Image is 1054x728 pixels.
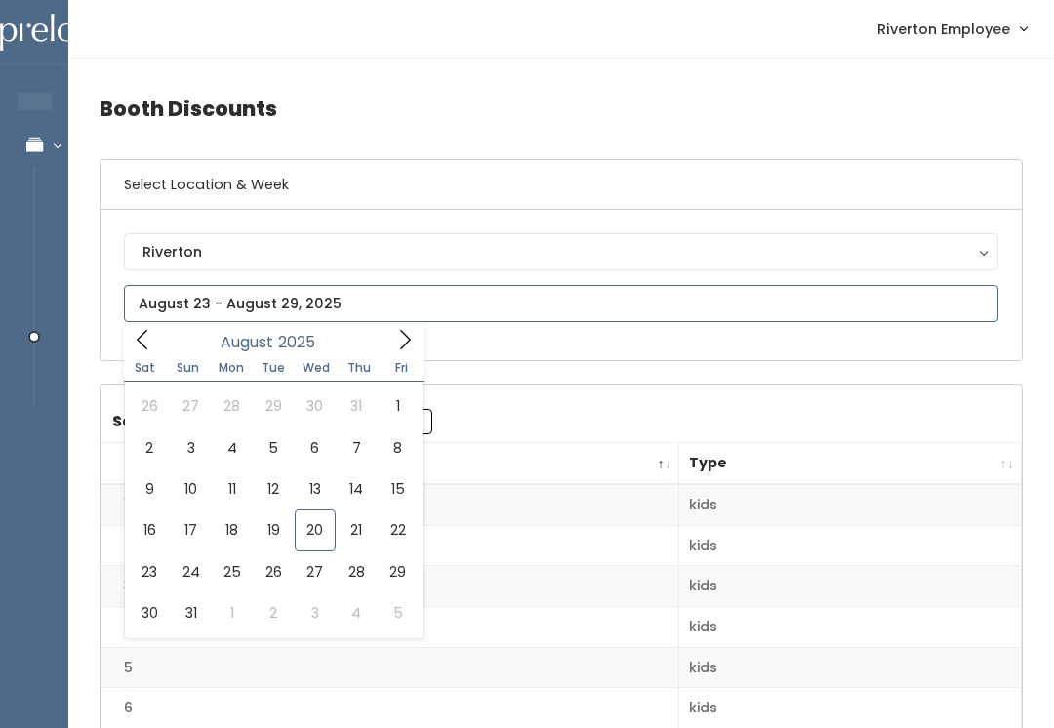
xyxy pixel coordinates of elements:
[336,468,377,509] span: August 14, 2025
[212,385,253,426] span: July 28, 2025
[170,427,211,468] span: August 3, 2025
[679,443,1022,485] th: Type: activate to sort column ascending
[167,362,210,374] span: Sun
[253,385,294,426] span: July 29, 2025
[212,509,253,550] span: August 18, 2025
[129,592,170,633] span: August 30, 2025
[101,443,679,485] th: Booth Number: activate to sort column descending
[253,592,294,633] span: September 2, 2025
[253,427,294,468] span: August 5, 2025
[377,551,418,592] span: August 29, 2025
[295,427,336,468] span: August 6, 2025
[124,285,998,322] input: August 23 - August 29, 2025
[338,362,381,374] span: Thu
[679,607,1022,648] td: kids
[336,427,377,468] span: August 7, 2025
[295,551,336,592] span: August 27, 2025
[877,19,1010,40] span: Riverton Employee
[101,525,679,566] td: 2
[295,468,336,509] span: August 13, 2025
[170,592,211,633] span: August 31, 2025
[101,160,1022,210] h6: Select Location & Week
[679,566,1022,607] td: kids
[377,509,418,550] span: August 22, 2025
[336,509,377,550] span: August 21, 2025
[679,647,1022,688] td: kids
[210,362,253,374] span: Mon
[377,427,418,468] span: August 8, 2025
[381,362,424,374] span: Fri
[252,362,295,374] span: Tue
[212,468,253,509] span: August 11, 2025
[129,509,170,550] span: August 16, 2025
[170,468,211,509] span: August 10, 2025
[170,551,211,592] span: August 24, 2025
[679,525,1022,566] td: kids
[858,8,1046,50] a: Riverton Employee
[377,385,418,426] span: August 1, 2025
[253,551,294,592] span: August 26, 2025
[101,566,679,607] td: 3
[377,468,418,509] span: August 15, 2025
[129,468,170,509] span: August 9, 2025
[253,468,294,509] span: August 12, 2025
[124,233,998,270] button: Riverton
[336,551,377,592] span: August 28, 2025
[221,335,273,350] span: August
[295,509,336,550] span: August 20, 2025
[124,362,167,374] span: Sat
[253,509,294,550] span: August 19, 2025
[377,592,418,633] span: September 5, 2025
[129,551,170,592] span: August 23, 2025
[129,385,170,426] span: July 26, 2025
[101,647,679,688] td: 5
[170,509,211,550] span: August 17, 2025
[112,409,432,434] label: Search:
[212,551,253,592] span: August 25, 2025
[273,330,332,354] input: Year
[679,484,1022,525] td: kids
[336,385,377,426] span: July 31, 2025
[170,385,211,426] span: July 27, 2025
[100,82,1023,136] h4: Booth Discounts
[101,484,679,525] td: 1
[101,607,679,648] td: 4
[212,592,253,633] span: September 1, 2025
[295,362,338,374] span: Wed
[212,427,253,468] span: August 4, 2025
[336,592,377,633] span: September 4, 2025
[295,592,336,633] span: September 3, 2025
[129,427,170,468] span: August 2, 2025
[295,385,336,426] span: July 30, 2025
[142,241,980,263] div: Riverton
